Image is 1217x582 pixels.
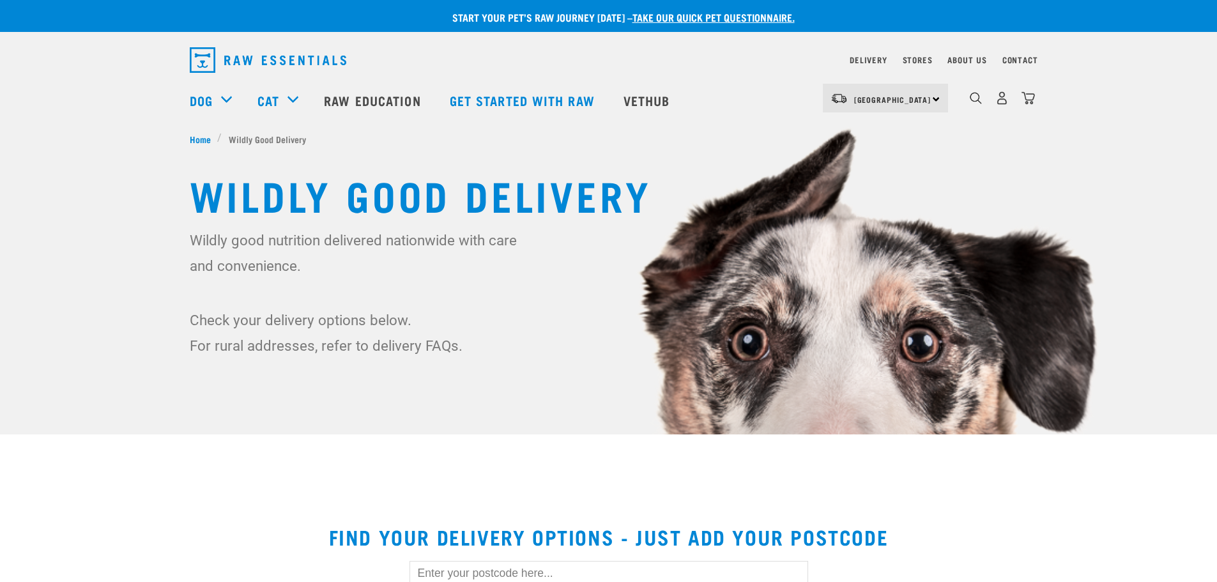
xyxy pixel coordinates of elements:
p: Wildly good nutrition delivered nationwide with care and convenience. [190,227,525,279]
a: Dog [190,91,213,110]
a: Vethub [611,75,686,126]
p: Check your delivery options below. For rural addresses, refer to delivery FAQs. [190,307,525,358]
span: Home [190,132,211,146]
a: Cat [257,91,279,110]
img: Raw Essentials Logo [190,47,346,73]
img: van-moving.png [830,93,848,104]
a: take our quick pet questionnaire. [632,14,795,20]
nav: dropdown navigation [180,42,1038,78]
a: Contact [1002,57,1038,62]
a: Raw Education [311,75,436,126]
span: [GEOGRAPHIC_DATA] [854,97,931,102]
img: home-icon@2x.png [1022,91,1035,105]
img: user.png [995,91,1009,105]
a: Home [190,132,218,146]
a: Stores [903,57,933,62]
a: About Us [947,57,986,62]
img: home-icon-1@2x.png [970,92,982,104]
a: Delivery [850,57,887,62]
h1: Wildly Good Delivery [190,171,1028,217]
a: Get started with Raw [437,75,611,126]
h2: Find your delivery options - just add your postcode [15,525,1202,548]
nav: breadcrumbs [190,132,1028,146]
